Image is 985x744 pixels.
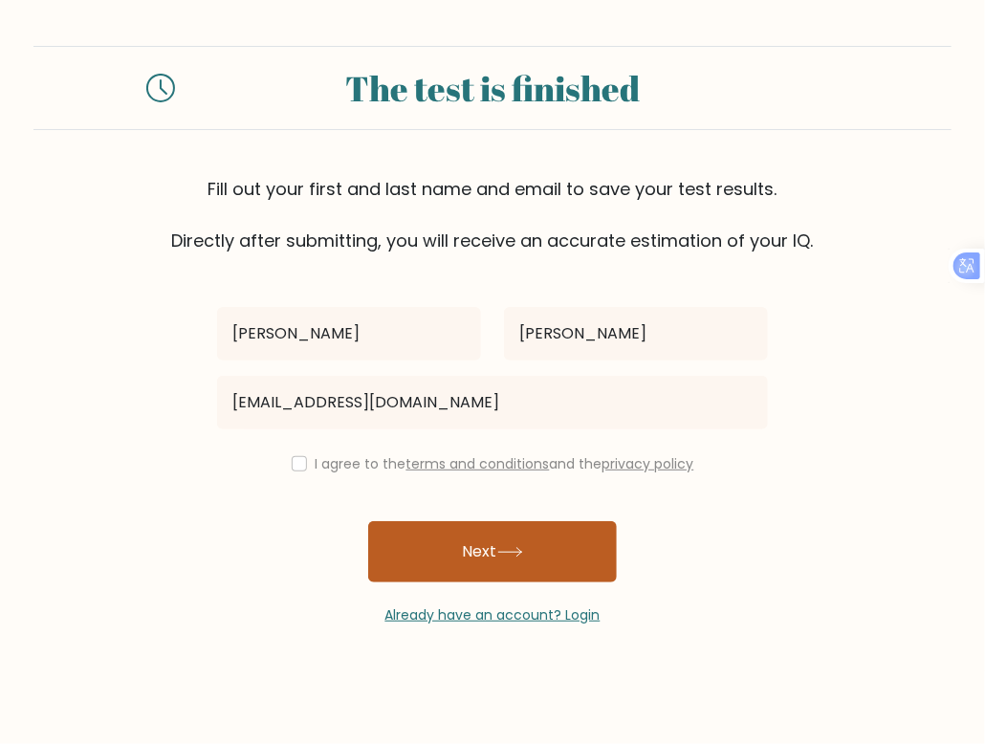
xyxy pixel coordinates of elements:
[316,454,694,473] label: I agree to the and the
[504,307,768,361] input: Last name
[217,376,768,429] input: Email
[368,521,617,582] button: Next
[33,176,952,253] div: Fill out your first and last name and email to save your test results. Directly after submitting,...
[385,605,601,624] a: Already have an account? Login
[198,62,787,114] div: The test is finished
[602,454,694,473] a: privacy policy
[406,454,550,473] a: terms and conditions
[217,307,481,361] input: First name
